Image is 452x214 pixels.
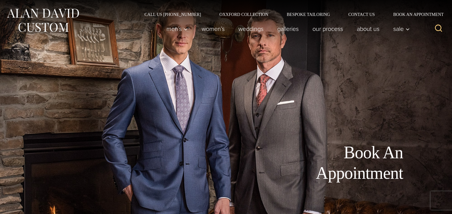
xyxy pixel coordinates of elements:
a: Contact Us [339,12,384,17]
span: Sale [393,26,410,32]
a: Call Us [PHONE_NUMBER] [135,12,210,17]
a: weddings [232,23,271,35]
a: Oxxford Collection [210,12,278,17]
a: Women’s [195,23,232,35]
img: Alan David Custom [6,7,80,34]
a: About Us [350,23,387,35]
nav: Primary Navigation [160,23,413,35]
button: View Search Form [431,21,446,36]
span: Men’s [166,26,188,32]
h1: Book An Appointment [265,142,403,183]
a: Galleries [271,23,306,35]
a: Book an Appointment [384,12,446,17]
a: Bespoke Tailoring [278,12,339,17]
a: Our Process [306,23,350,35]
nav: Secondary Navigation [135,12,446,17]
